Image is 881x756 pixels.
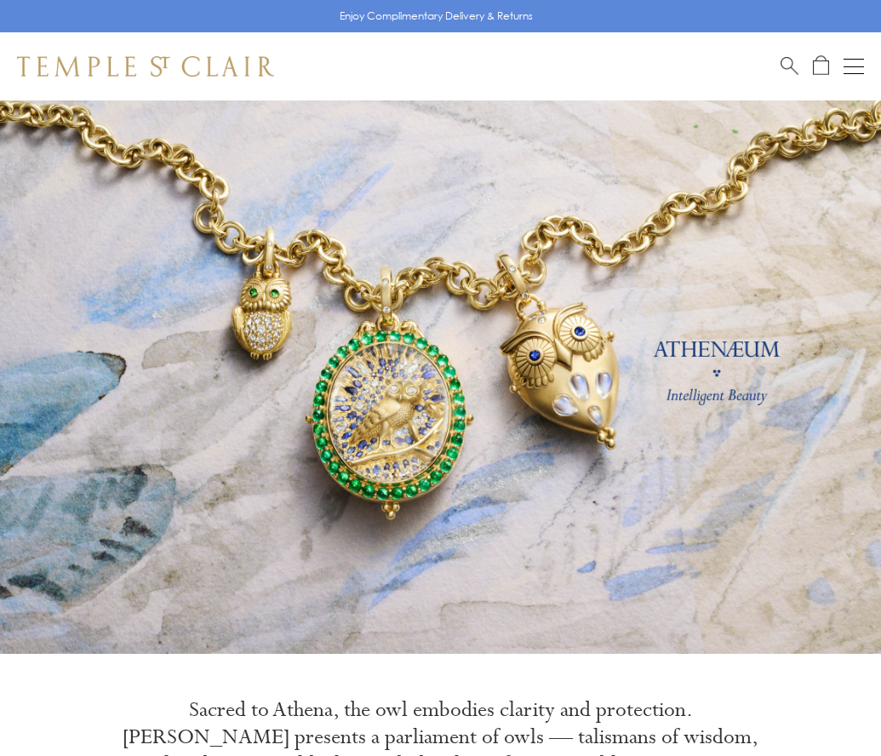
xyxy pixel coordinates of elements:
img: Temple St. Clair [17,56,274,77]
a: Search [781,55,798,77]
p: Enjoy Complimentary Delivery & Returns [340,8,533,25]
a: Open Shopping Bag [813,55,829,77]
button: Open navigation [844,56,864,77]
